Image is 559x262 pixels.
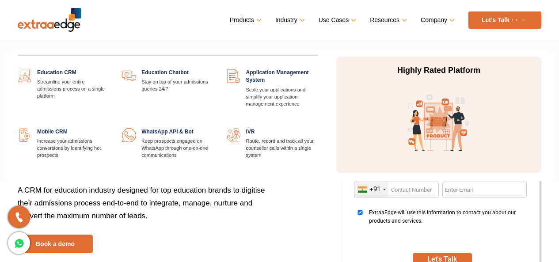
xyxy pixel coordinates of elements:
[354,210,366,215] input: ExtraaEdge will use this information to contact you about our products and services.
[354,182,388,197] div: India (भारत): +91
[421,14,453,27] a: Company
[275,14,303,27] a: Industry
[442,182,527,197] input: Enter Email
[369,209,524,242] span: ExtraaEdge will use this information to contact you about our products and services.
[356,65,522,76] p: Highly Rated Platform
[354,182,439,197] input: Enter Contact Number
[468,11,541,29] a: Let’s Talk
[369,185,380,194] div: +91
[319,14,354,27] a: Use Cases
[18,235,93,253] a: Book a demo
[18,184,273,235] p: A CRM for education industry designed for top education brands to digitise their admissions proce...
[370,14,405,27] a: Resources
[230,14,260,27] a: Products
